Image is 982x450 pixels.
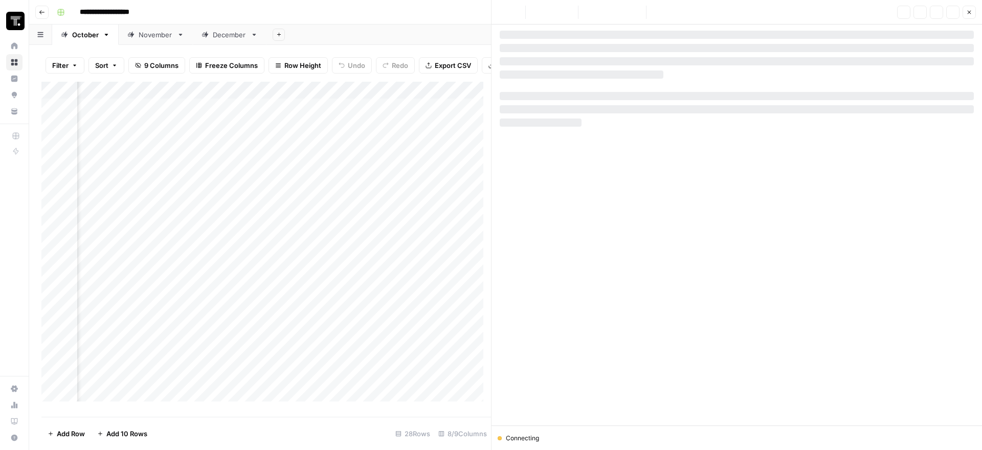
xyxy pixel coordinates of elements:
button: Add Row [41,425,91,442]
a: Settings [6,381,23,397]
a: Home [6,38,23,54]
span: Freeze Columns [205,60,258,70]
a: Your Data [6,103,23,120]
span: Redo [392,60,408,70]
a: October [52,25,119,45]
span: Undo [348,60,365,70]
span: Export CSV [435,60,471,70]
a: Learning Hub [6,413,23,430]
a: Opportunities [6,87,23,103]
button: Undo [332,57,372,74]
button: Row Height [269,57,328,74]
div: 28 Rows [391,425,434,442]
button: Add 10 Rows [91,425,153,442]
button: Redo [376,57,415,74]
img: Thoughtspot Logo [6,12,25,30]
div: Connecting [498,434,976,443]
span: Add Row [57,429,85,439]
div: November [139,30,173,40]
button: Sort [88,57,124,74]
span: 9 Columns [144,60,178,70]
a: Browse [6,54,23,70]
a: Usage [6,397,23,413]
button: 9 Columns [128,57,185,74]
button: Filter [46,57,84,74]
div: 8/9 Columns [434,425,491,442]
a: Insights [6,70,23,87]
button: Export CSV [419,57,478,74]
a: December [193,25,266,45]
div: October [72,30,99,40]
button: Workspace: Thoughtspot [6,8,23,34]
div: December [213,30,247,40]
button: Help + Support [6,430,23,446]
button: Freeze Columns [189,57,264,74]
span: Row Height [284,60,321,70]
span: Sort [95,60,108,70]
span: Filter [52,60,69,70]
a: November [119,25,193,45]
span: Add 10 Rows [106,429,147,439]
